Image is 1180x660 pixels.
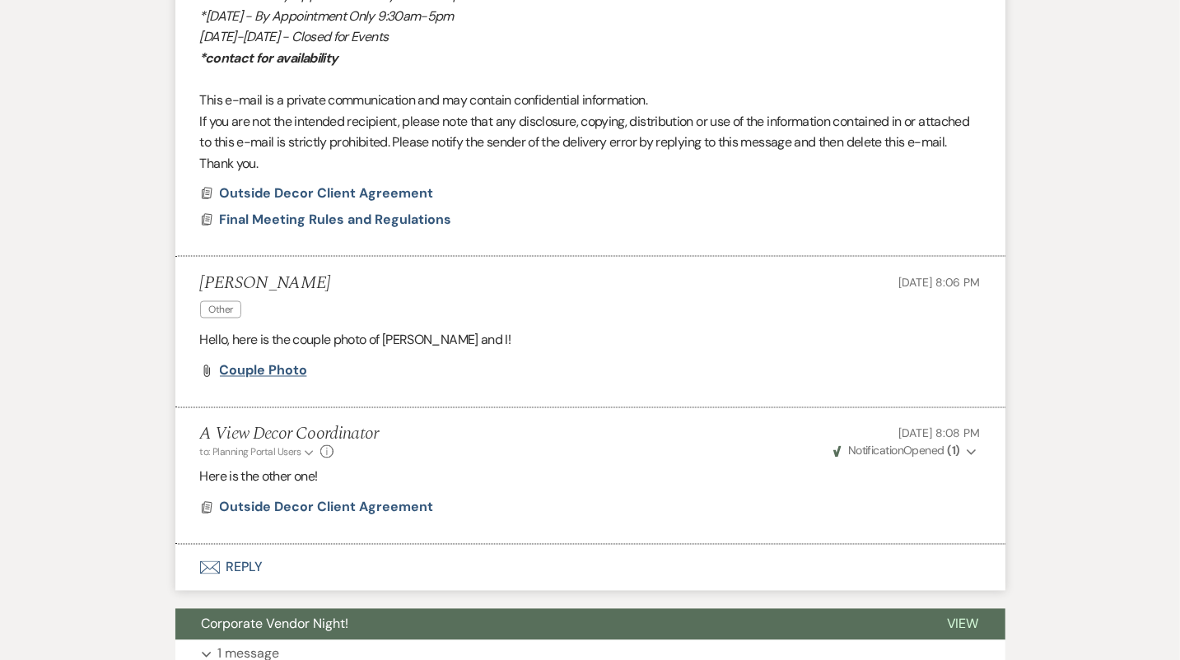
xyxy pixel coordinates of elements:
[947,444,959,458] strong: ( 1 )
[921,609,1005,640] button: View
[200,445,317,460] button: to: Planning Portal Users
[175,609,921,640] button: Corporate Vendor Night!
[898,426,980,441] span: [DATE] 8:08 PM
[200,273,331,294] h5: [PERSON_NAME]
[833,444,960,458] span: Opened
[848,444,903,458] span: Notification
[220,184,434,202] span: Outside Decor Client Agreement
[200,7,454,25] em: *[DATE] - By Appointment Only 9:30am-5pm
[220,362,307,379] span: Couple photo
[200,330,981,351] p: Hello, here is the couple photo of [PERSON_NAME] and I!
[200,111,981,174] p: If you are not the intended recipient, please note that any disclosure, copying, distribution or ...
[200,90,981,111] p: This e-mail is a private communication and may contain confidential information.
[200,467,981,488] p: Here is the other one!
[220,365,307,378] a: Couple photo
[220,499,434,516] span: Outside Decor Client Agreement
[200,446,301,459] span: to: Planning Portal Users
[220,210,456,230] button: Final Meeting Rules and Regulations
[200,425,379,445] h5: A View Decor Coordinator
[202,616,349,633] span: Corporate Vendor Night!
[200,28,389,45] em: [DATE]-[DATE] - Closed for Events
[200,301,242,318] span: Other
[200,49,338,67] em: *contact for availability
[220,498,438,518] button: Outside Decor Client Agreement
[947,616,979,633] span: View
[220,211,452,228] span: Final Meeting Rules and Regulations
[898,275,980,290] span: [DATE] 8:06 PM
[831,443,981,460] button: NotificationOpened (1)
[175,545,1005,591] button: Reply
[220,184,438,203] button: Outside Decor Client Agreement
